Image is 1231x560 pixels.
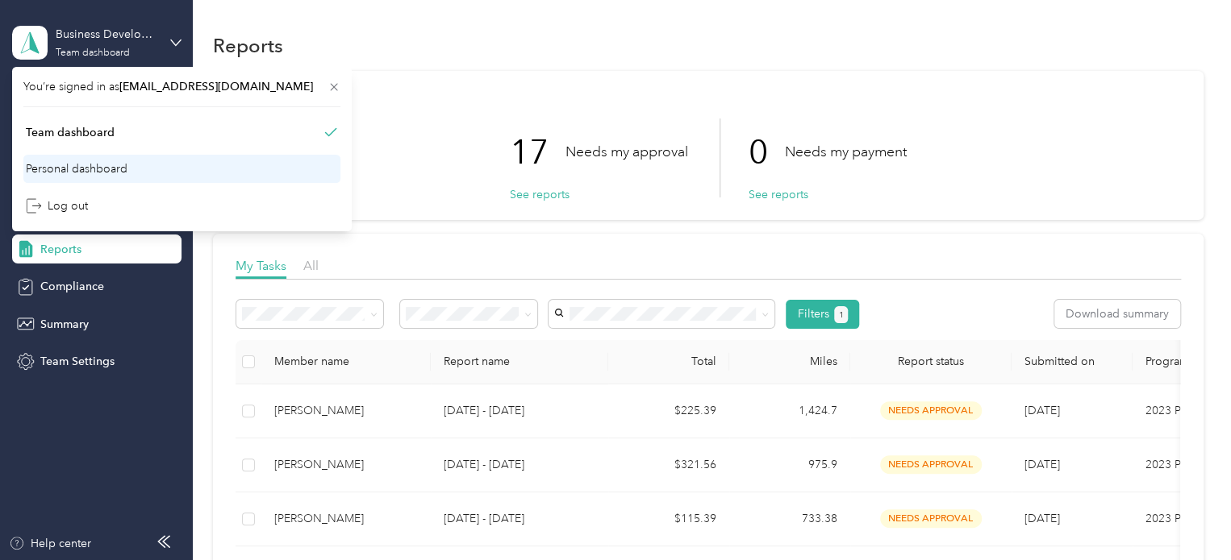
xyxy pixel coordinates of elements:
[1024,512,1060,525] span: [DATE]
[608,492,729,546] td: $115.39
[444,456,595,474] p: [DATE] - [DATE]
[431,340,608,384] th: Report name
[1024,458,1060,471] span: [DATE]
[26,124,115,141] div: Team dashboard
[880,455,982,474] span: needs approval
[274,355,418,368] div: Member name
[274,402,418,420] div: [PERSON_NAME]
[1054,300,1180,328] button: Download summary
[40,278,104,295] span: Compliance
[621,355,716,368] div: Total
[1141,470,1231,560] iframe: Everlance-gr Chat Button Frame
[274,456,418,474] div: [PERSON_NAME]
[749,118,785,186] p: 0
[56,48,130,58] div: Team dashboard
[729,384,850,438] td: 1,424.7
[749,186,808,203] button: See reports
[1024,404,1060,417] span: [DATE]
[274,510,418,528] div: [PERSON_NAME]
[303,258,319,273] span: All
[236,258,286,273] span: My Tasks
[729,492,850,546] td: 733.38
[26,160,127,177] div: Personal dashboard
[834,306,848,323] button: 1
[786,300,859,329] button: Filters1
[863,355,999,368] span: Report status
[236,102,1181,118] h1: My Tasks
[444,402,595,420] p: [DATE] - [DATE]
[742,355,837,368] div: Miles
[608,438,729,492] td: $321.56
[23,78,340,95] span: You’re signed in as
[40,241,81,258] span: Reports
[608,384,729,438] td: $225.39
[261,340,431,384] th: Member name
[26,197,88,214] div: Log out
[1012,340,1133,384] th: Submitted on
[119,80,313,93] span: [EMAIL_ADDRESS][DOMAIN_NAME]
[565,142,688,162] p: Needs my approval
[444,510,595,528] p: [DATE] - [DATE]
[510,118,565,186] p: 17
[880,509,982,528] span: needs approval
[213,37,283,54] h1: Reports
[40,353,115,370] span: Team Settings
[839,308,844,322] span: 1
[9,535,91,552] button: Help center
[729,438,850,492] td: 975.9
[40,316,89,333] span: Summary
[880,401,982,420] span: needs approval
[510,186,570,203] button: See reports
[785,142,907,162] p: Needs my payment
[56,26,156,43] div: Business Development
